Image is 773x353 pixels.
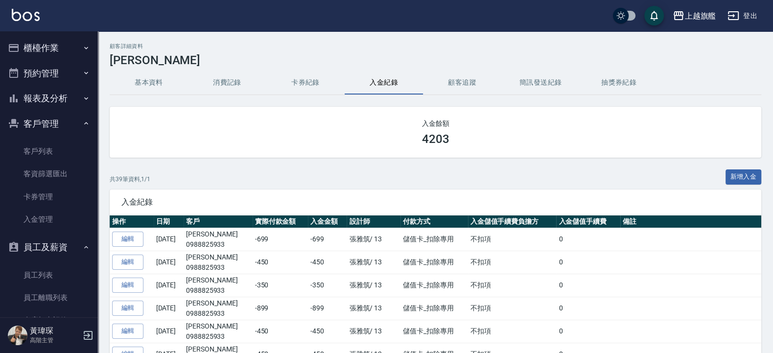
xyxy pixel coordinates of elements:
[400,251,468,274] td: 儲值卡_扣除專用
[184,297,253,320] td: [PERSON_NAME]
[110,71,188,94] button: 基本資料
[468,215,557,228] th: 入金儲值手續費負擔方
[501,71,580,94] button: 簡訊發送紀錄
[556,228,620,251] td: 0
[154,320,184,343] td: [DATE]
[423,71,501,94] button: 顧客追蹤
[110,215,154,228] th: 操作
[110,43,761,49] h2: 顧客詳細資料
[347,228,400,251] td: 張雅筑 / 13
[347,251,400,274] td: 張雅筑 / 13
[308,215,347,228] th: 入金金額
[4,264,94,286] a: 員工列表
[422,132,449,146] h3: 4203
[347,297,400,320] td: 張雅筑 / 13
[4,208,94,231] a: 入金管理
[726,169,762,185] button: 新增入金
[184,251,253,274] td: [PERSON_NAME]
[184,215,253,228] th: 客戶
[308,251,347,274] td: -450
[186,285,250,296] p: 0988825933
[154,215,184,228] th: 日期
[644,6,664,25] button: save
[186,239,250,250] p: 0988825933
[188,71,266,94] button: 消費記錄
[400,274,468,297] td: 儲值卡_扣除專用
[110,175,150,184] p: 共 39 筆資料, 1 / 1
[253,228,308,251] td: -699
[154,251,184,274] td: [DATE]
[121,197,750,207] span: 入金紀錄
[4,86,94,111] button: 報表及分析
[186,262,250,273] p: 0988825933
[556,215,620,228] th: 入金儲值手續費
[186,331,250,342] p: 0988825933
[684,10,716,22] div: 上越旗艦
[154,274,184,297] td: [DATE]
[468,228,557,251] td: 不扣項
[556,320,620,343] td: 0
[468,251,557,274] td: 不扣項
[347,215,400,228] th: 設計師
[4,35,94,61] button: 櫃檯作業
[4,163,94,185] a: 客資篩選匯出
[400,297,468,320] td: 儲值卡_扣除專用
[347,274,400,297] td: 張雅筑 / 13
[308,228,347,251] td: -699
[400,320,468,343] td: 儲值卡_扣除專用
[347,320,400,343] td: 張雅筑 / 13
[154,228,184,251] td: [DATE]
[112,255,143,270] a: 編輯
[4,309,94,331] a: 全店打卡記錄
[556,297,620,320] td: 0
[468,274,557,297] td: 不扣項
[8,326,27,345] img: Person
[400,228,468,251] td: 儲值卡_扣除專用
[253,274,308,297] td: -350
[184,228,253,251] td: [PERSON_NAME]
[580,71,658,94] button: 抽獎券紀錄
[308,274,347,297] td: -350
[4,111,94,137] button: 客戶管理
[468,297,557,320] td: 不扣項
[556,274,620,297] td: 0
[556,251,620,274] td: 0
[345,71,423,94] button: 入金紀錄
[30,336,80,345] p: 高階主管
[669,6,720,26] button: 上越旗艦
[468,320,557,343] td: 不扣項
[121,118,750,128] h2: 入金餘額
[266,71,345,94] button: 卡券紀錄
[4,286,94,309] a: 員工離職列表
[186,308,250,319] p: 0988825933
[4,186,94,208] a: 卡券管理
[12,9,40,21] img: Logo
[400,215,468,228] th: 付款方式
[4,235,94,260] button: 員工及薪資
[4,140,94,163] a: 客戶列表
[724,7,761,25] button: 登出
[154,297,184,320] td: [DATE]
[112,324,143,339] a: 編輯
[620,215,761,228] th: 備註
[30,326,80,336] h5: 黃瑋琛
[253,251,308,274] td: -450
[308,297,347,320] td: -899
[308,320,347,343] td: -450
[110,53,761,67] h3: [PERSON_NAME]
[112,301,143,316] a: 編輯
[112,232,143,247] a: 編輯
[253,320,308,343] td: -450
[253,215,308,228] th: 實際付款金額
[4,61,94,86] button: 預約管理
[184,274,253,297] td: [PERSON_NAME]
[184,320,253,343] td: [PERSON_NAME]
[112,278,143,293] a: 編輯
[253,297,308,320] td: -899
